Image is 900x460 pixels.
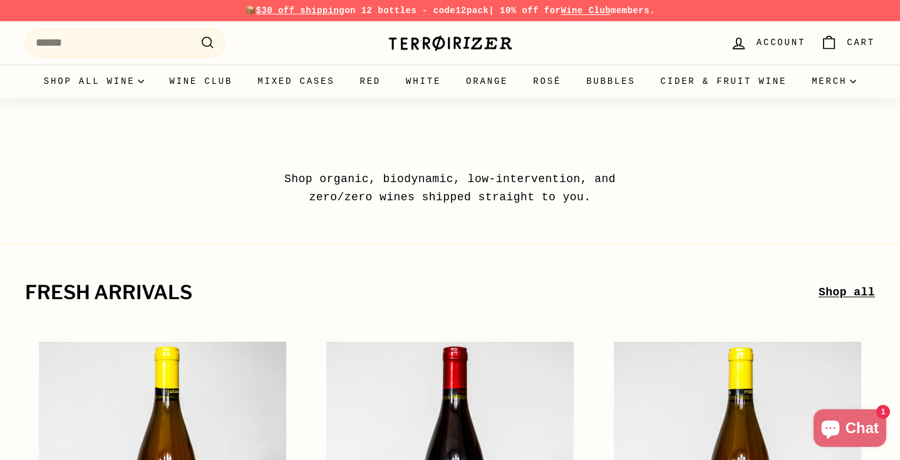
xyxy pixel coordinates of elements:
a: Mixed Cases [245,64,347,98]
a: White [393,64,453,98]
inbox-online-store-chat: Shopify online store chat [810,409,890,450]
span: Cart [847,36,875,49]
span: $30 off shipping [256,6,345,16]
a: Red [347,64,393,98]
summary: Merch [799,64,869,98]
p: Shop organic, biodynamic, low-intervention, and zero/zero wines shipped straight to you. [256,170,644,207]
a: Bubbles [574,64,648,98]
a: Orange [453,64,520,98]
a: Wine Club [561,6,611,16]
a: Wine Club [157,64,245,98]
a: Account [723,24,813,61]
span: Account [757,36,805,49]
a: Shop all [819,284,875,302]
h2: fresh arrivals [25,282,819,304]
strong: 12pack [455,6,489,16]
a: Rosé [520,64,574,98]
a: Cider & Fruit Wine [648,64,800,98]
p: 📦 on 12 bottles - code | 10% off for members. [25,4,875,18]
a: Cart [813,24,882,61]
summary: Shop all wine [31,64,157,98]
